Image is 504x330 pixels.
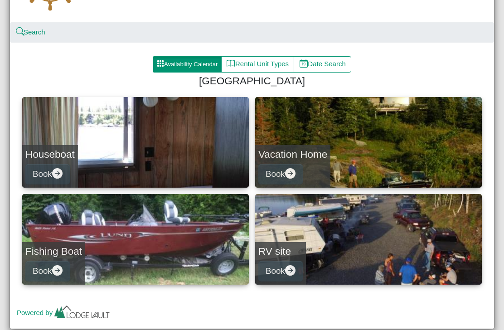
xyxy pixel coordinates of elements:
svg: search [17,29,24,35]
svg: arrow right circle fill [52,168,63,179]
h4: Vacation Home [258,148,327,160]
h4: Fishing Boat [25,245,82,257]
img: lv-small.ca335149.png [53,303,111,323]
h4: [GEOGRAPHIC_DATA] [26,75,478,87]
button: Bookarrow right circle fill [25,261,70,281]
a: searchSearch [17,28,45,36]
svg: arrow right circle fill [285,265,296,276]
button: Bookarrow right circle fill [25,164,70,184]
button: grid3x3 gap fillAvailability Calendar [153,56,222,73]
svg: arrow right circle fill [52,265,63,276]
svg: calendar date [300,59,308,68]
button: bookRental Unit Types [221,56,294,73]
button: Bookarrow right circle fill [258,261,303,281]
svg: book [227,59,235,68]
a: Powered by [17,309,111,316]
svg: arrow right circle fill [285,168,296,179]
svg: grid3x3 gap fill [157,60,164,67]
h4: RV site [258,245,303,257]
button: Bookarrow right circle fill [258,164,303,184]
h4: Houseboat [25,148,75,160]
button: calendar dateDate Search [294,56,351,73]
